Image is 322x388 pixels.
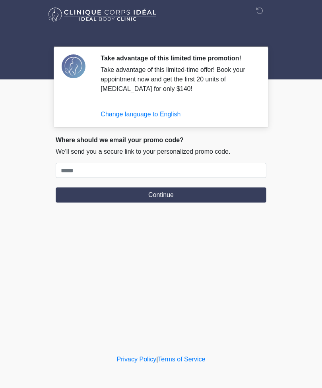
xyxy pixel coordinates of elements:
[48,6,157,24] img: Ideal Body Clinic Logo
[62,54,85,78] img: Agent Avatar
[56,147,266,156] p: We'll send you a secure link to your personalized promo code.
[50,29,272,43] h1: ‎
[56,187,266,203] button: Continue
[101,54,254,62] h2: Take advantage of this limited time promotion!
[117,356,157,363] a: Privacy Policy
[158,356,205,363] a: Terms of Service
[101,111,180,118] a: Change language to English
[156,356,158,363] a: |
[101,65,254,94] div: Take advantage of this limited-time offer! Book your appointment now and get the first 20 units o...
[56,136,266,144] h2: Where should we email your promo code?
